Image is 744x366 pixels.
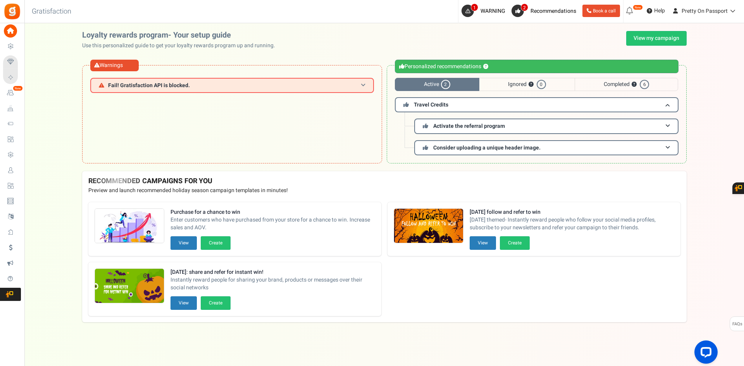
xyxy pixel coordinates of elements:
a: Help [644,5,668,17]
a: View my campaign [626,31,687,46]
span: 2 [521,3,528,11]
button: ? [632,82,637,87]
img: Recommended Campaigns [95,269,164,304]
h3: Gratisfaction [23,4,80,19]
span: Consider uploading a unique header image. [433,144,541,152]
span: 1 [471,3,478,11]
strong: Purchase for a chance to win [170,208,375,216]
button: Create [201,236,231,250]
img: Gratisfaction [3,3,21,20]
button: Create [500,236,530,250]
strong: [DATE] follow and refer to win [470,208,674,216]
div: Personalized recommendations [395,60,679,73]
span: Recommendations [530,7,576,15]
h4: RECOMMENDED CAMPAIGNS FOR YOU [88,177,680,185]
button: Create [201,296,231,310]
span: WARNING [480,7,505,15]
button: View [170,296,197,310]
button: View [170,236,197,250]
a: New [3,86,21,100]
strong: [DATE]: share and refer for instant win! [170,268,375,276]
span: Active [395,78,479,91]
a: 1 WARNING [462,5,508,17]
span: Enter customers who have purchased from your store for a chance to win. Increase sales and AOV. [170,216,375,232]
img: Recommended Campaigns [394,209,463,244]
span: FAQs [732,317,742,332]
span: Instantly reward people for sharing your brand, products or messages over their social networks [170,276,375,292]
span: Ignored [479,78,575,91]
em: New [13,86,23,91]
a: 2 Recommendations [511,5,579,17]
span: 6 [640,80,649,89]
a: Book a call [582,5,620,17]
button: ? [483,64,488,69]
span: 0 [537,80,546,89]
span: Pretty On Passport [682,7,728,15]
span: Fail! Gratisfaction API is blocked. [108,82,190,88]
h2: Loyalty rewards program- Your setup guide [82,31,281,40]
em: New [633,5,643,10]
button: View [470,236,496,250]
button: ? [529,82,534,87]
p: Preview and launch recommended holiday season campaign templates in minutes! [88,187,680,194]
span: Help [652,7,665,15]
div: Warnings [90,60,139,71]
p: Use this personalized guide to get your loyalty rewards program up and running. [82,42,281,50]
img: Recommended Campaigns [95,209,164,244]
span: Activate the referral program [433,122,505,130]
span: Completed [575,78,678,91]
span: [DATE] themed- Instantly reward people who follow your social media profiles, subscribe to your n... [470,216,674,232]
span: Travel Credits [414,101,448,109]
span: 2 [441,80,450,89]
